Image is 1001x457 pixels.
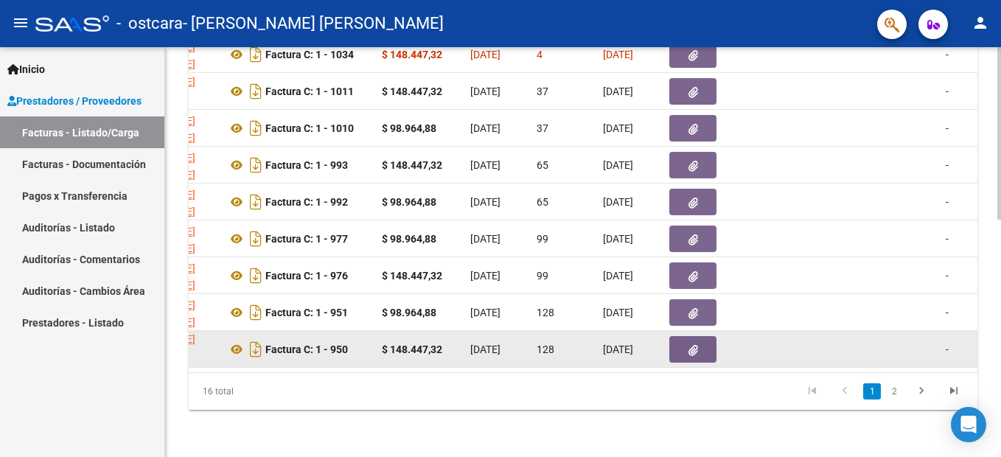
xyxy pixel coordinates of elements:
span: - [946,49,949,60]
span: - ostcara [116,7,183,40]
div: Open Intercom Messenger [951,407,986,442]
span: [DATE] [470,159,501,171]
span: [DATE] [603,343,633,355]
span: [DATE] [603,196,633,208]
i: Descargar documento [246,301,265,324]
i: Descargar documento [246,153,265,177]
span: - [946,159,949,171]
strong: $ 148.447,32 [382,270,442,282]
span: Inicio [7,61,45,77]
strong: Factura C: 1 - 976 [265,270,348,282]
li: page 2 [883,379,905,404]
span: - [946,307,949,318]
mat-icon: person [972,14,989,32]
span: - [946,343,949,355]
strong: Factura C: 1 - 1011 [265,86,354,97]
span: [DATE] [470,307,501,318]
span: 65 [537,159,548,171]
span: - [946,196,949,208]
span: - [946,270,949,282]
span: 128 [537,307,554,318]
span: 99 [537,233,548,245]
i: Descargar documento [246,227,265,251]
i: Descargar documento [246,116,265,140]
strong: Factura C: 1 - 992 [265,196,348,208]
span: 37 [537,122,548,134]
li: page 1 [861,379,883,404]
span: 4 [537,49,543,60]
span: [DATE] [603,122,633,134]
span: - [946,233,949,245]
a: go to first page [798,383,826,400]
strong: $ 98.964,88 [382,233,436,245]
span: - [946,122,949,134]
span: 65 [537,196,548,208]
span: [DATE] [603,49,633,60]
span: - [946,86,949,97]
strong: $ 148.447,32 [382,343,442,355]
strong: $ 98.964,88 [382,122,436,134]
a: 1 [863,383,881,400]
strong: $ 98.964,88 [382,196,436,208]
span: [DATE] [603,270,633,282]
span: - [PERSON_NAME] [PERSON_NAME] [183,7,444,40]
strong: $ 148.447,32 [382,159,442,171]
div: 16 total [189,373,344,410]
span: 37 [537,86,548,97]
span: [DATE] [470,122,501,134]
span: 99 [537,270,548,282]
i: Descargar documento [246,43,265,66]
span: [DATE] [470,233,501,245]
span: [DATE] [603,233,633,245]
a: go to previous page [831,383,859,400]
span: Prestadores / Proveedores [7,93,142,109]
strong: $ 148.447,32 [382,86,442,97]
span: [DATE] [470,270,501,282]
span: [DATE] [470,49,501,60]
span: [DATE] [603,86,633,97]
span: 128 [537,343,554,355]
a: go to next page [907,383,935,400]
span: [DATE] [470,343,501,355]
a: 2 [885,383,903,400]
span: [DATE] [603,307,633,318]
span: [DATE] [470,86,501,97]
i: Descargar documento [246,338,265,361]
strong: $ 98.964,88 [382,307,436,318]
strong: Factura C: 1 - 1034 [265,49,354,60]
strong: Factura C: 1 - 977 [265,233,348,245]
i: Descargar documento [246,190,265,214]
i: Descargar documento [246,80,265,103]
a: go to last page [940,383,968,400]
strong: Factura C: 1 - 993 [265,159,348,171]
strong: Factura C: 1 - 951 [265,307,348,318]
span: [DATE] [470,196,501,208]
i: Descargar documento [246,264,265,287]
mat-icon: menu [12,14,29,32]
strong: Factura C: 1 - 1010 [265,122,354,134]
strong: $ 148.447,32 [382,49,442,60]
strong: Factura C: 1 - 950 [265,343,348,355]
span: [DATE] [603,159,633,171]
